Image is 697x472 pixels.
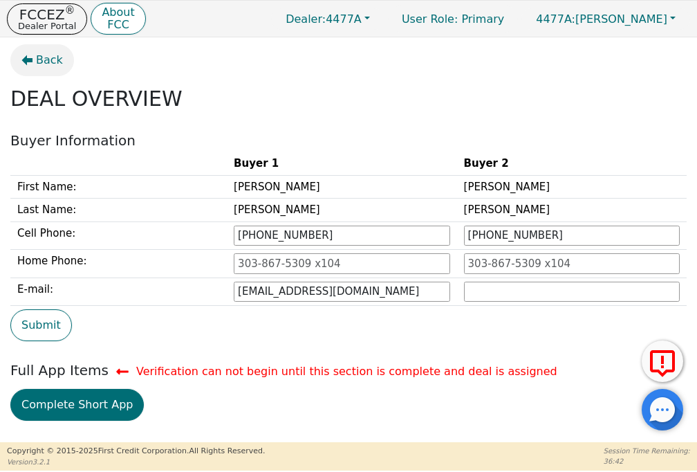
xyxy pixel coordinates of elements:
[136,365,557,378] span: Verification can not begin until this section is complete and deal is assigned
[227,199,456,222] td: [PERSON_NAME]
[102,19,134,30] p: FCC
[10,309,72,341] button: Submit
[18,21,76,30] p: Dealer Portal
[91,3,145,35] button: AboutFCC
[234,226,449,246] input: 303-867-5309 x104
[10,250,227,278] td: Home Phone:
[464,253,680,274] input: 303-867-5309 x104
[402,12,458,26] span: User Role :
[604,446,690,456] p: Session Time Remaining:
[457,199,687,222] td: [PERSON_NAME]
[388,6,518,33] p: Primary
[7,3,87,35] button: FCCEZ®Dealer Portal
[10,442,687,458] h2: Seller Information
[7,457,265,467] p: Version 3.2.1
[7,446,265,457] p: Copyright © 2015- 2025 First Credit Corporation.
[457,175,687,199] td: [PERSON_NAME]
[642,341,683,382] button: Report Error to FCC
[604,456,690,466] p: 36:42
[536,12,667,26] span: [PERSON_NAME]
[234,253,449,274] input: 303-867-5309 x104
[10,389,144,421] button: Complete Short App
[227,152,456,175] th: Buyer 1
[10,87,687,111] h2: DEAL OVERVIEW
[189,446,265,455] span: All Rights Reserved.
[10,132,687,149] h2: Buyer Information
[10,362,687,379] h2: Full App Items
[521,8,690,30] button: 4477A:[PERSON_NAME]
[10,44,74,76] button: Back
[464,226,680,246] input: 303-867-5309 x104
[227,175,456,199] td: [PERSON_NAME]
[10,221,227,250] td: Cell Phone:
[286,12,362,26] span: 4477A
[286,12,326,26] span: Dealer:
[36,52,63,69] span: Back
[10,199,227,222] td: Last Name:
[65,4,75,17] sup: ®
[10,278,227,306] td: E-mail:
[271,8,384,30] button: Dealer:4477A
[536,12,575,26] span: 4477A:
[10,175,227,199] td: First Name:
[18,8,76,21] p: FCCEZ
[102,7,134,18] p: About
[457,152,687,175] th: Buyer 2
[388,6,518,33] a: User Role: Primary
